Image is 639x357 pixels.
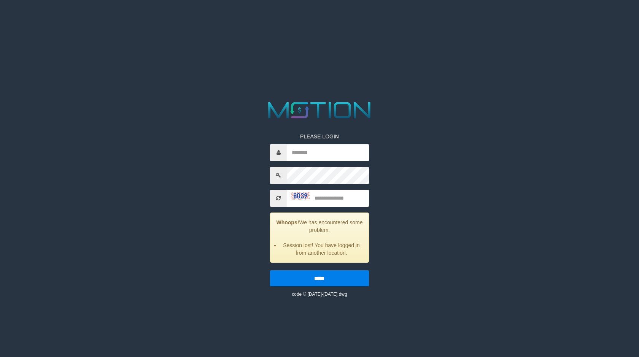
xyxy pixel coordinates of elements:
[277,219,299,225] strong: Whoops!
[270,213,369,263] div: We has encountered some problem.
[280,241,363,257] li: Session lost! You have logged in from another location.
[291,192,310,200] img: captcha
[292,292,347,297] small: code © [DATE]-[DATE] dwg
[270,133,369,140] p: PLEASE LOGIN
[264,99,375,121] img: MOTION_logo.png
